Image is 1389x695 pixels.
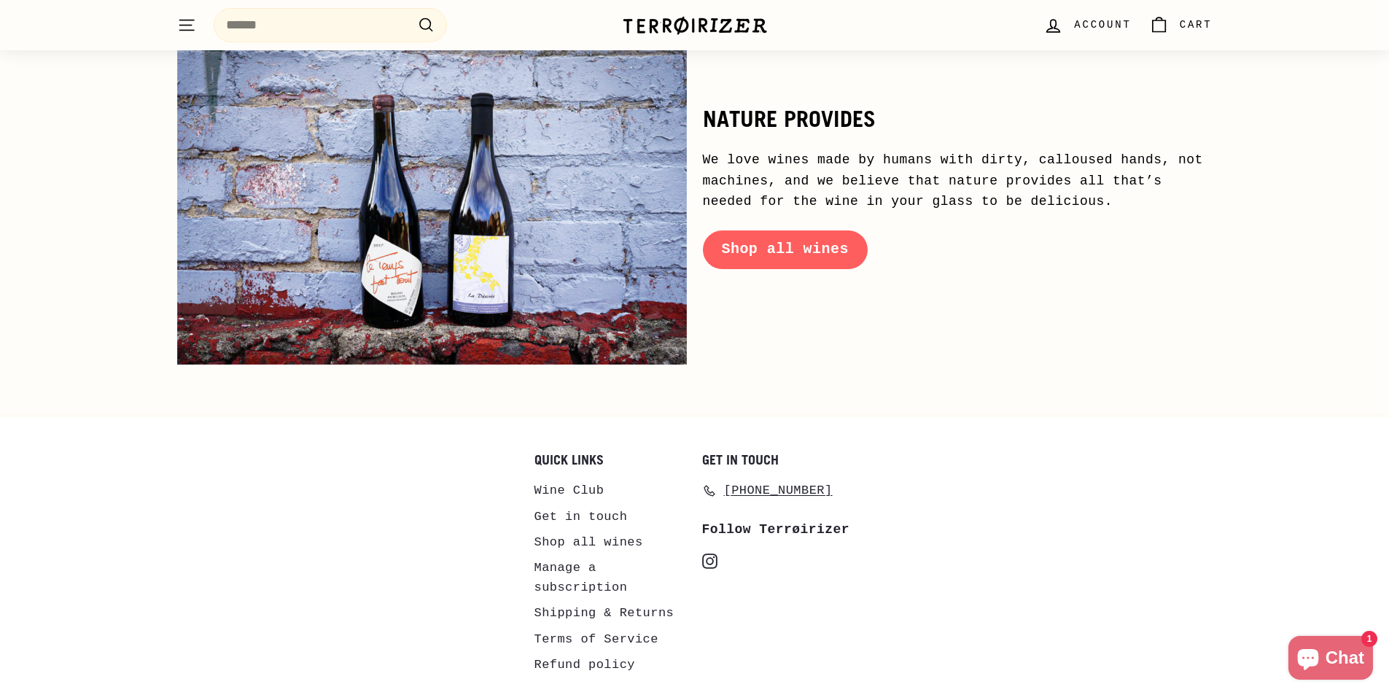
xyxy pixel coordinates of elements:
a: Get in touch [534,504,628,529]
p: We love wines made by humans with dirty, calloused hands, not machines, and we believe that natur... [703,150,1213,212]
a: Account [1035,4,1140,47]
h2: nature provides [703,106,1213,131]
span: [PHONE_NUMBER] [724,481,833,500]
a: Shipping & Returns [534,600,674,626]
a: Shop all wines [534,529,643,555]
span: Cart [1180,17,1213,33]
a: Manage a subscription [534,555,688,600]
div: Follow Terrøirizer [702,519,855,540]
a: Shop all wines [703,230,868,268]
inbox-online-store-chat: Shopify online store chat [1284,636,1377,683]
h2: Quick links [534,453,688,467]
a: Refund policy [534,652,635,677]
h2: Get in touch [702,453,855,467]
a: Cart [1140,4,1221,47]
a: Terms of Service [534,626,658,652]
span: Account [1074,17,1131,33]
a: [PHONE_NUMBER] [702,478,833,503]
a: Wine Club [534,478,604,503]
